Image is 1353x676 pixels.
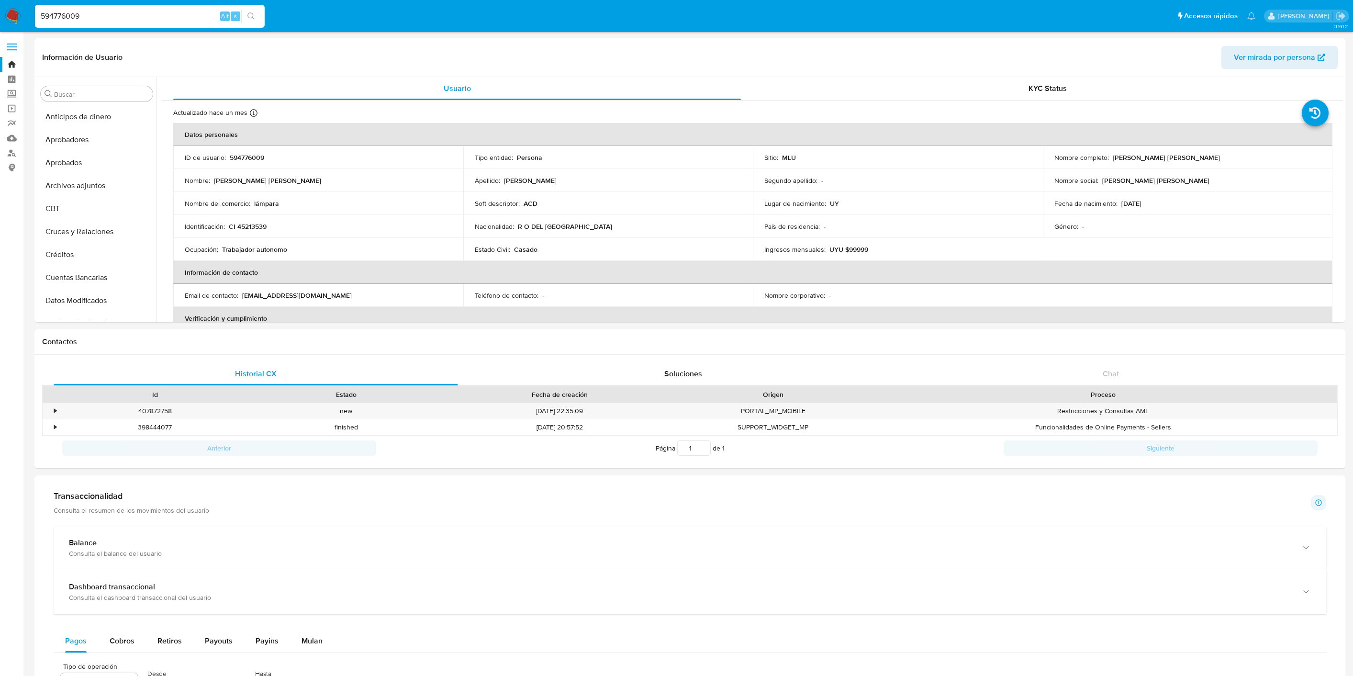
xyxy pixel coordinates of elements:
p: - [542,291,544,300]
button: Cuentas Bancarias [37,266,157,289]
span: Página de [656,440,725,456]
p: Ocupación : [185,245,218,254]
div: finished [251,419,442,435]
div: Estado [257,390,436,399]
div: Funcionalidades de Online Payments - Sellers [869,419,1337,435]
div: Fecha de creación [448,390,671,399]
button: Devices Geolocation [37,312,157,335]
p: [PERSON_NAME] [PERSON_NAME] [1102,176,1209,185]
span: KYC Status [1029,83,1067,94]
p: Nombre social : [1054,176,1098,185]
div: • [54,406,56,416]
div: Id [66,390,244,399]
p: - [824,222,826,231]
p: Identificación : [185,222,225,231]
p: Nombre completo : [1054,153,1109,162]
th: Datos personales [173,123,1332,146]
p: [PERSON_NAME] [PERSON_NAME] [1113,153,1220,162]
p: Actualizado hace un mes [173,108,247,117]
p: Soft descriptor : [475,199,520,208]
a: Salir [1336,11,1346,21]
span: Ver mirada por persona [1234,46,1315,69]
p: UY [830,199,839,208]
div: Restricciones y Consultas AML [869,403,1337,419]
p: CI 45213539 [229,222,267,231]
p: Trabajador autonomo [222,245,287,254]
input: Buscar usuario o caso... [35,10,265,23]
p: Sitio : [764,153,778,162]
button: Anticipos de dinero [37,105,157,128]
div: 407872758 [66,406,244,416]
button: Buscar [45,90,52,98]
p: R O DEL [GEOGRAPHIC_DATA] [518,222,612,231]
p: 594776009 [230,153,264,162]
p: Tipo entidad : [475,153,513,162]
p: Email de contacto : [185,291,238,300]
div: Origen [684,390,862,399]
button: Archivos adjuntos [37,174,157,197]
span: 1 [722,443,725,453]
span: Chat [1103,368,1119,379]
input: Buscar [54,90,149,99]
span: Alt [221,11,229,21]
span: Historial CX [235,368,277,379]
p: gregorio.negri@mercadolibre.com [1278,11,1332,21]
button: Anterior [62,440,376,456]
p: Nombre : [185,176,210,185]
p: Nacionalidad : [475,222,514,231]
div: [DATE] 20:57:52 [442,419,677,435]
p: - [1082,222,1084,231]
p: ID de usuario : [185,153,226,162]
div: SUPPORT_WIDGET_MP [678,419,869,435]
a: Notificaciones [1247,12,1255,20]
div: • [54,423,56,432]
p: [EMAIL_ADDRESS][DOMAIN_NAME] [242,291,352,300]
h1: Información de Usuario [42,53,123,62]
p: - [821,176,823,185]
p: País de residencia : [764,222,820,231]
p: [PERSON_NAME] [504,176,557,185]
button: search-icon [241,10,261,23]
p: Estado Civil : [475,245,510,254]
p: Nombre del comercio : [185,199,250,208]
th: Verificación y cumplimiento [173,307,1332,330]
button: Siguiente [1004,440,1318,456]
button: Datos Modificados [37,289,157,312]
p: Lugar de nacimiento : [764,199,826,208]
div: [DATE] 22:35:09 [442,403,677,419]
button: Aprobados [37,151,157,174]
p: UYU $99999 [829,245,868,254]
p: Nombre corporativo : [764,291,825,300]
p: [DATE] [1121,199,1141,208]
button: Créditos [37,243,157,266]
p: Ingresos mensuales : [764,245,826,254]
p: Segundo apellido : [764,176,817,185]
p: [PERSON_NAME] [PERSON_NAME] [214,176,321,185]
span: s [234,11,237,21]
div: 398444077 [59,419,251,435]
span: Accesos rápidos [1184,11,1238,21]
span: Soluciones [664,368,702,379]
button: Ver mirada por persona [1221,46,1338,69]
p: Apellido : [475,176,500,185]
p: ACD [524,199,537,208]
button: Aprobadores [37,128,157,151]
button: Cruces y Relaciones [37,220,157,243]
p: Teléfono de contacto : [475,291,538,300]
p: - [829,291,831,300]
div: new [251,403,442,419]
p: Persona [517,153,542,162]
p: Género : [1054,222,1078,231]
div: Proceso [875,390,1331,399]
span: Usuario [444,83,471,94]
p: Casado [514,245,537,254]
div: PORTAL_MP_MOBILE [678,403,869,419]
h1: Contactos [42,337,1338,347]
button: CBT [37,197,157,220]
p: Fecha de nacimiento : [1054,199,1118,208]
th: Información de contacto [173,261,1332,284]
p: lámpara [254,199,279,208]
p: MLU [782,153,796,162]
